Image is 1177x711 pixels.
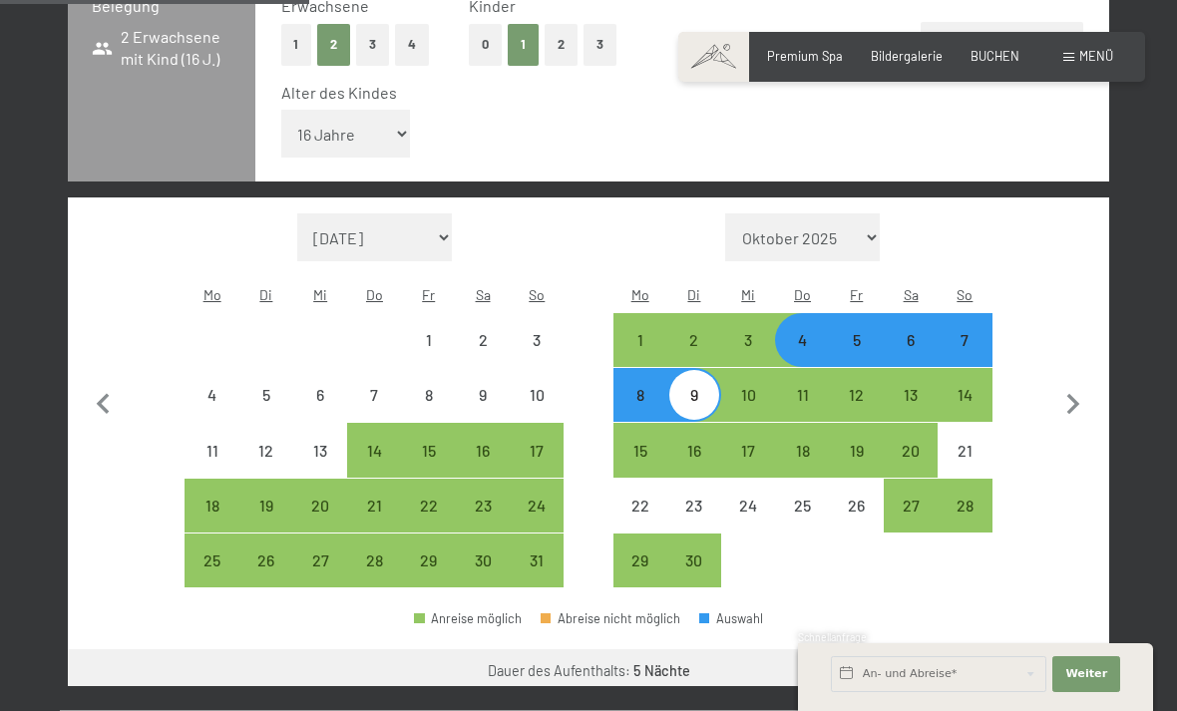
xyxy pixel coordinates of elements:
div: Alter des Kindes [281,82,1068,104]
div: Anreise möglich [613,368,667,422]
div: Mon May 25 2026 [185,533,238,587]
div: 11 [777,387,827,437]
span: 2 Erwachsene mit Kind (16 J.) [92,26,231,71]
div: Mon Jun 29 2026 [613,533,667,587]
abbr: Mittwoch [313,286,327,303]
div: Anreise nicht möglich [185,368,238,422]
div: Anreise nicht möglich [938,423,991,477]
div: Tue May 26 2026 [239,533,293,587]
div: 27 [886,498,936,547]
div: Anreise möglich [510,533,564,587]
span: Weiter [1065,666,1107,682]
div: Fri May 22 2026 [402,479,456,533]
button: 1 [281,24,312,65]
abbr: Donnerstag [794,286,811,303]
div: Anreise nicht möglich [402,313,456,367]
div: Wed Jun 17 2026 [721,423,775,477]
div: Sat May 09 2026 [456,368,510,422]
div: Anreise möglich [613,423,667,477]
div: Thu Jun 18 2026 [775,423,829,477]
div: Tue May 19 2026 [239,479,293,533]
div: Thu Jun 25 2026 [775,479,829,533]
div: Anreise möglich [775,423,829,477]
div: Anreise möglich [402,533,456,587]
div: 2 [669,332,719,382]
div: 7 [349,387,399,437]
div: Anreise möglich [510,423,564,477]
div: Anreise möglich [938,368,991,422]
div: 17 [723,443,773,493]
button: 2 [545,24,578,65]
div: Mon May 11 2026 [185,423,238,477]
div: 2 [458,332,508,382]
div: Anreise nicht möglich [830,479,884,533]
div: 10 [723,387,773,437]
div: Anreise möglich [830,368,884,422]
div: Fri May 01 2026 [402,313,456,367]
div: Sun Jun 07 2026 [938,313,991,367]
div: 15 [404,443,454,493]
div: Anreise nicht möglich [293,423,347,477]
div: Auswahl [699,612,763,625]
b: 5 Nächte [633,662,690,679]
button: 3 [584,24,616,65]
div: Mon Jun 01 2026 [613,313,667,367]
div: Sat May 02 2026 [456,313,510,367]
div: Sun Jun 21 2026 [938,423,991,477]
div: 29 [615,552,665,602]
div: Anreise möglich [830,423,884,477]
a: BUCHEN [971,48,1019,64]
div: Anreise möglich [775,313,829,367]
div: Fri Jun 05 2026 [830,313,884,367]
div: Anreise möglich [830,313,884,367]
div: 16 [458,443,508,493]
div: Fri May 29 2026 [402,533,456,587]
abbr: Donnerstag [366,286,383,303]
div: Mon Jun 15 2026 [613,423,667,477]
div: 20 [886,443,936,493]
button: Zimmer hinzufügen [921,22,1083,66]
div: Anreise nicht möglich [613,479,667,533]
div: Tue Jun 02 2026 [667,313,721,367]
div: Anreise möglich [185,479,238,533]
div: Anreise möglich [884,368,938,422]
abbr: Montag [203,286,221,303]
div: Anreise nicht möglich [347,368,401,422]
div: 30 [458,552,508,602]
div: 19 [832,443,882,493]
div: 29 [404,552,454,602]
div: Thu May 21 2026 [347,479,401,533]
div: Thu Jun 04 2026 [775,313,829,367]
div: Anreise möglich [775,368,829,422]
div: Anreise möglich [347,479,401,533]
div: Anreise möglich [667,533,721,587]
abbr: Sonntag [529,286,545,303]
div: Fri May 15 2026 [402,423,456,477]
div: Fri Jun 26 2026 [830,479,884,533]
a: Premium Spa [767,48,843,64]
div: 28 [349,552,399,602]
div: 9 [669,387,719,437]
div: Sat May 30 2026 [456,533,510,587]
div: Fri May 08 2026 [402,368,456,422]
div: 5 [832,332,882,382]
div: Anreise möglich [613,313,667,367]
div: Anreise möglich [185,533,238,587]
div: 23 [458,498,508,547]
div: Anreise nicht möglich [456,313,510,367]
button: Weiter [1052,656,1120,692]
abbr: Samstag [476,286,491,303]
div: Thu May 28 2026 [347,533,401,587]
div: Abreise nicht möglich [541,612,680,625]
div: Sat May 16 2026 [456,423,510,477]
div: 20 [295,498,345,547]
div: Anreise möglich [721,313,775,367]
div: 24 [723,498,773,547]
div: Sat Jun 06 2026 [884,313,938,367]
div: 24 [512,498,562,547]
div: Tue Jun 23 2026 [667,479,721,533]
div: 6 [886,332,936,382]
div: 11 [187,443,236,493]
